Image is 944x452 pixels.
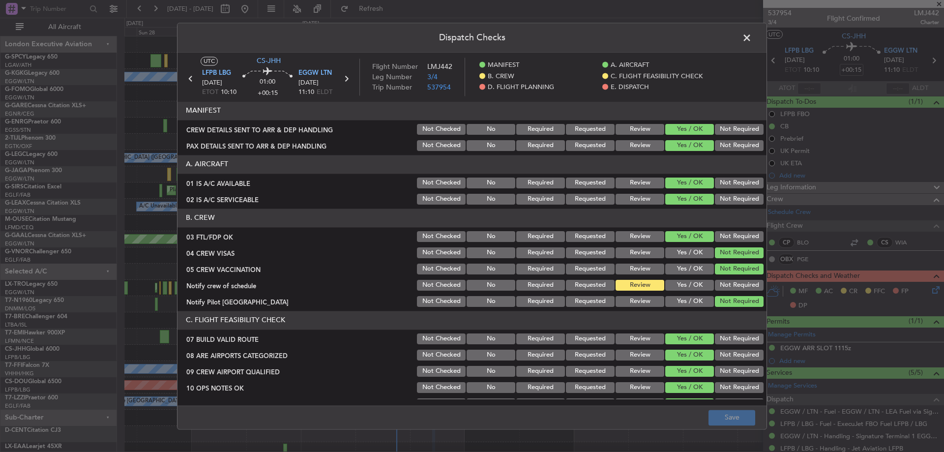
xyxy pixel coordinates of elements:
button: Not Required [715,140,764,151]
button: Not Required [715,366,764,377]
button: Not Required [715,247,764,258]
button: Not Required [715,296,764,307]
button: Not Required [715,194,764,205]
header: Dispatch Checks [177,23,767,53]
button: Not Required [715,350,764,361]
button: Not Required [715,333,764,344]
button: Not Required [715,264,764,274]
button: Not Required [715,124,764,135]
button: Not Required [715,398,764,409]
button: Not Required [715,178,764,188]
button: Not Required [715,280,764,291]
button: Not Required [715,382,764,393]
button: Not Required [715,231,764,242]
